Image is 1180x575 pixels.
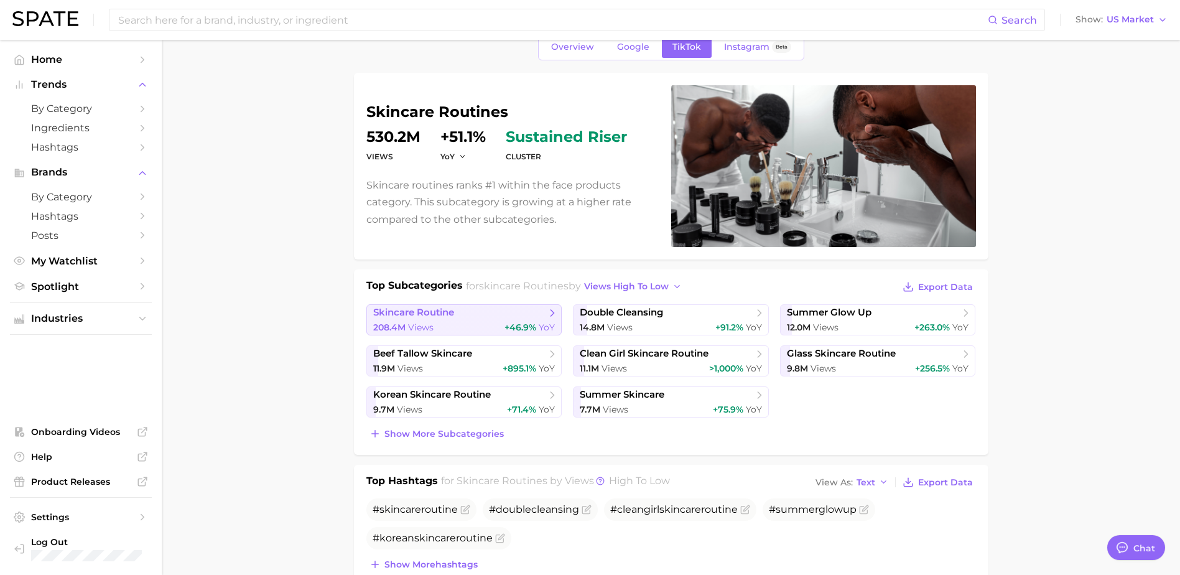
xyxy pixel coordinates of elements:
[10,138,152,157] a: Hashtags
[506,149,627,164] dt: cluster
[740,505,750,515] button: Flag as miscategorized or irrelevant
[31,426,131,437] span: Onboarding Videos
[12,11,78,26] img: SPATE
[373,503,458,515] span: # routine
[746,363,762,374] span: YoY
[10,533,152,565] a: Log out. Currently logged in with e-mail jennica_castelar@ap.tataharper.com.
[10,508,152,526] a: Settings
[609,475,670,487] span: high to low
[541,36,605,58] a: Overview
[551,42,594,52] span: Overview
[366,177,656,228] p: Skincare routines ranks #1 within the face products category. This subcategory is growing at a hi...
[581,278,685,295] button: views high to low
[366,386,562,418] a: korean skincare routine9.7m Views+71.4% YoY
[495,533,505,543] button: Flag as miscategorized or irrelevant
[918,477,973,488] span: Export Data
[373,322,406,333] span: 208.4m
[506,129,627,144] span: sustained riser
[366,425,507,442] button: Show more subcategories
[10,423,152,441] a: Onboarding Videos
[952,363,969,374] span: YoY
[662,36,712,58] a: TikTok
[915,363,950,374] span: +256.5%
[379,503,421,515] span: skincare
[397,404,422,415] span: Views
[746,404,762,415] span: YoY
[384,559,478,570] span: Show more hashtags
[31,79,131,90] span: Trends
[602,363,627,374] span: Views
[373,363,395,374] span: 11.9m
[397,363,423,374] span: Views
[31,230,131,241] span: Posts
[31,141,131,153] span: Hashtags
[31,536,190,548] span: Log Out
[715,322,743,333] span: +91.2%
[859,505,869,515] button: Flag as miscategorized or irrelevant
[580,404,600,415] span: 7.7m
[466,280,685,292] span: for by
[899,474,975,491] button: Export Data
[441,474,670,491] h2: for by Views
[10,99,152,118] a: by Category
[787,322,811,333] span: 12.0m
[366,105,656,119] h1: skincare routines
[914,322,950,333] span: +263.0%
[573,345,769,376] a: clean girl skincare routine11.1m Views>1,000% YoY
[780,304,976,335] a: summer glow up12.0m Views+263.0% YoY
[10,251,152,271] a: My Watchlist
[813,322,839,333] span: Views
[812,474,892,490] button: View AsText
[507,404,536,415] span: +71.4%
[1075,16,1103,23] span: Show
[10,277,152,296] a: Spotlight
[373,348,472,360] span: beef tallow skincare
[580,363,599,374] span: 11.1m
[918,282,973,292] span: Export Data
[672,42,701,52] span: TikTok
[580,348,708,360] span: clean girl skincare routine
[10,207,152,226] a: Hashtags
[373,404,394,415] span: 9.7m
[899,278,975,296] button: Export Data
[539,404,555,415] span: YoY
[10,447,152,466] a: Help
[373,389,491,401] span: korean skincare routine
[580,322,605,333] span: 14.8m
[440,151,467,162] button: YoY
[31,167,131,178] span: Brands
[366,345,562,376] a: beef tallow skincare11.9m Views+895.1% YoY
[539,363,555,374] span: YoY
[384,429,504,439] span: Show more subcategories
[709,363,743,374] span: >1,000%
[366,304,562,335] a: skincare routine208.4m Views+46.9% YoY
[408,322,434,333] span: Views
[787,348,896,360] span: glass skincare routine
[479,280,569,292] span: skincare routines
[952,322,969,333] span: YoY
[584,281,669,292] span: views high to low
[573,304,769,335] a: double cleansing14.8m Views+91.2% YoY
[457,475,547,487] span: skincare routines
[776,42,787,52] span: Beta
[31,122,131,134] span: Ingredients
[366,278,463,297] h1: Top Subcategories
[31,54,131,65] span: Home
[10,187,152,207] a: by Category
[606,36,660,58] a: Google
[440,151,455,162] span: YoY
[617,42,649,52] span: Google
[31,191,131,203] span: by Category
[366,129,420,144] dd: 530.2m
[31,210,131,222] span: Hashtags
[580,389,664,401] span: summer skincare
[31,281,131,292] span: Spotlight
[31,451,131,462] span: Help
[31,476,131,487] span: Product Releases
[10,163,152,182] button: Brands
[117,9,988,30] input: Search here for a brand, industry, or ingredient
[1107,16,1154,23] span: US Market
[780,345,976,376] a: glass skincare routine9.8m Views+256.5% YoY
[857,479,875,486] span: Text
[787,363,808,374] span: 9.8m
